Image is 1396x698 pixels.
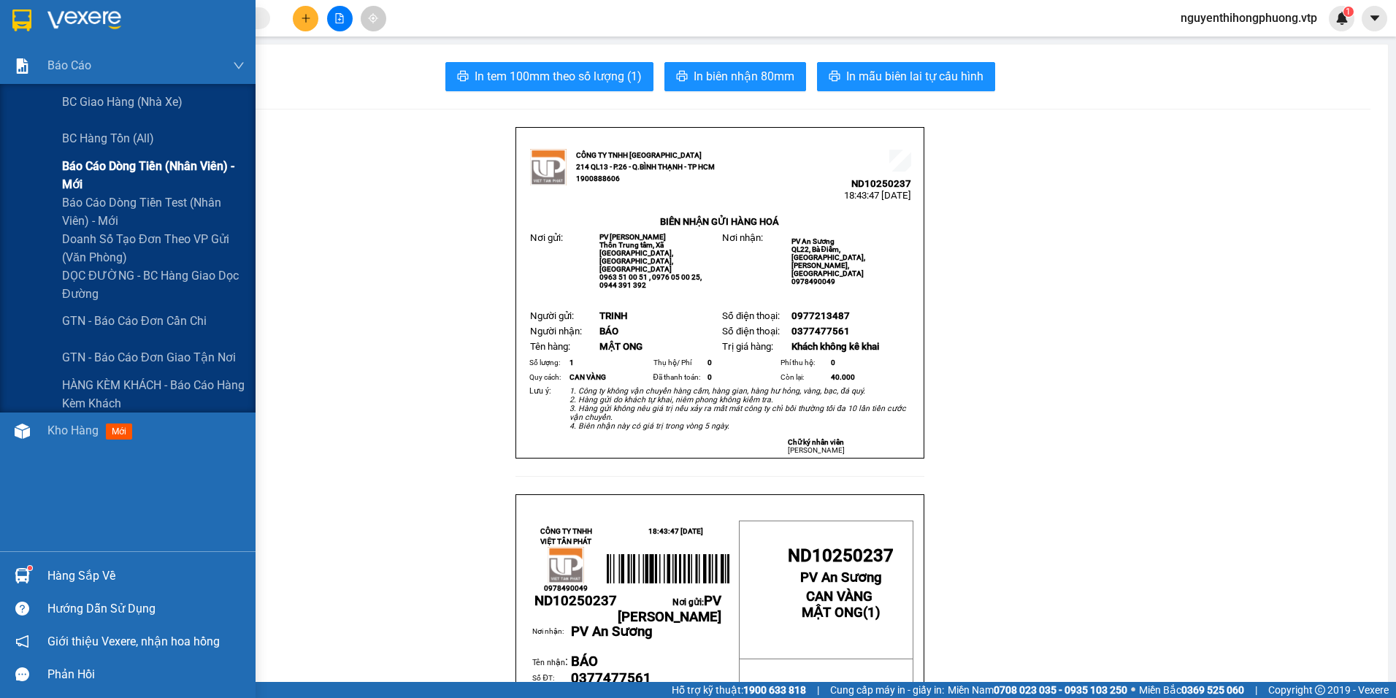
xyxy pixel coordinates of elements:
[846,67,983,85] span: In mẫu biên lai tự cấu hình
[694,67,794,85] span: In biên nhận 80mm
[62,230,245,266] span: Doanh số tạo đơn theo VP gửi (văn phòng)
[334,13,345,23] span: file-add
[569,358,574,367] span: 1
[15,58,30,74] img: solution-icon
[948,682,1127,698] span: Miền Nam
[527,356,567,370] td: Số lượng:
[47,632,220,651] span: Giới thiệu Vexere, nhận hoa hồng
[618,593,721,625] span: PV [PERSON_NAME]
[817,682,819,698] span: |
[1139,682,1244,698] span: Miền Bắc
[722,232,763,243] span: Nơi nhận:
[293,6,318,31] button: plus
[571,670,651,686] span: 0377477561
[569,386,906,431] em: 1. Công ty không vận chuyển hàng cấm, hàng gian, hàng hư hỏng, vàng, bạc, đá quý. 2. Hàng gửi do ...
[62,266,245,303] span: DỌC ĐƯỜNG - BC hàng giao dọc đường
[831,358,835,367] span: 0
[571,624,653,640] span: PV An Sương
[571,653,598,670] span: BÁO
[599,241,673,273] span: Thôn Trung tâm, Xã [GEOGRAPHIC_DATA], [GEOGRAPHIC_DATA], [GEOGRAPHIC_DATA]
[532,658,565,667] span: Tên nhận
[851,178,911,189] span: ND10250237
[707,358,712,367] span: 0
[829,70,840,84] span: printer
[651,356,706,370] td: Thụ hộ/ Phí
[778,356,829,370] td: Phí thu hộ:
[672,682,806,698] span: Hỗ trợ kỹ thuật:
[62,348,236,367] span: GTN - Báo cáo đơn giao tận nơi
[15,634,29,648] span: notification
[791,326,850,337] span: 0377477561
[457,70,469,84] span: printer
[62,129,154,147] span: BC hàng tồn (all)
[788,438,844,446] strong: Chữ ký nhân viên
[802,605,863,621] span: MẬT ONG
[62,157,245,193] span: Báo cáo dòng tiền (nhân viên) - mới
[534,593,617,609] span: ND10250237
[1368,12,1381,25] span: caret-down
[527,370,567,385] td: Quy cách:
[817,62,995,91] button: printerIn mẫu biên lai tự cấu hình
[530,326,582,337] span: Người nhận:
[532,626,570,653] td: Nơi nhận:
[994,684,1127,696] strong: 0708 023 035 - 0935 103 250
[530,310,574,321] span: Người gửi:
[47,598,245,620] div: Hướng dẫn sử dụng
[47,423,99,437] span: Kho hàng
[233,60,245,72] span: down
[676,70,688,84] span: printer
[368,13,378,23] span: aim
[1335,12,1349,25] img: icon-new-feature
[1315,685,1325,695] span: copyright
[788,446,845,454] span: [PERSON_NAME]
[599,341,643,352] span: MẬT ONG
[831,373,855,381] span: 40.000
[791,277,835,285] span: 0978490049
[791,237,835,245] span: PV An Sương
[15,423,30,439] img: warehouse-icon
[722,341,773,352] span: Trị giá hàng:
[660,216,779,227] strong: BIÊN NHẬN GỬI HÀNG HOÁ
[791,245,865,277] span: QL22, Bà Điểm, [GEOGRAPHIC_DATA], [PERSON_NAME], [GEOGRAPHIC_DATA]
[778,370,829,385] td: Còn lại:
[12,9,31,31] img: logo-vxr
[47,664,245,686] div: Phản hồi
[15,667,29,681] span: message
[664,62,806,91] button: printerIn biên nhận 80mm
[62,312,207,330] span: GTN - Báo cáo đơn cần chi
[62,193,245,230] span: Báo cáo dòng tiền test (nhân viên) - mới
[28,566,32,570] sup: 1
[791,310,850,321] span: 0977213487
[788,545,894,566] span: ND10250237
[802,588,881,621] strong: ( )
[530,341,570,352] span: Tên hàng:
[599,310,627,321] span: TRINH
[47,56,91,74] span: Báo cáo
[47,565,245,587] div: Hàng sắp về
[62,93,183,111] span: BC giao hàng (nhà xe)
[618,597,721,624] span: Nơi gửi:
[1131,687,1135,693] span: ⚪️
[599,273,702,289] span: 0963 51 00 51 , 0976 05 00 25, 0944 391 392
[445,62,653,91] button: printerIn tem 100mm theo số lượng (1)
[327,6,353,31] button: file-add
[576,151,715,183] strong: CÔNG TY TNHH [GEOGRAPHIC_DATA] 214 QL13 - P.26 - Q.BÌNH THẠNH - TP HCM 1900888606
[1362,6,1387,31] button: caret-down
[475,67,642,85] span: In tem 100mm theo số lượng (1)
[867,605,875,621] span: 1
[791,341,879,352] span: Khách không kê khai
[62,376,245,413] span: HÀNG KÈM KHÁCH - Báo cáo hàng kèm khách
[830,682,944,698] span: Cung cấp máy in - giấy in:
[1181,684,1244,696] strong: 0369 525 060
[651,370,706,385] td: Đã thanh toán:
[361,6,386,31] button: aim
[544,584,588,592] span: 0978490049
[530,149,567,185] img: logo
[1169,9,1329,27] span: nguyenthihongphuong.vtp
[15,602,29,615] span: question-circle
[599,233,666,241] span: PV [PERSON_NAME]
[532,654,568,668] span: :
[1343,7,1354,17] sup: 1
[106,423,132,440] span: mới
[15,568,30,583] img: warehouse-icon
